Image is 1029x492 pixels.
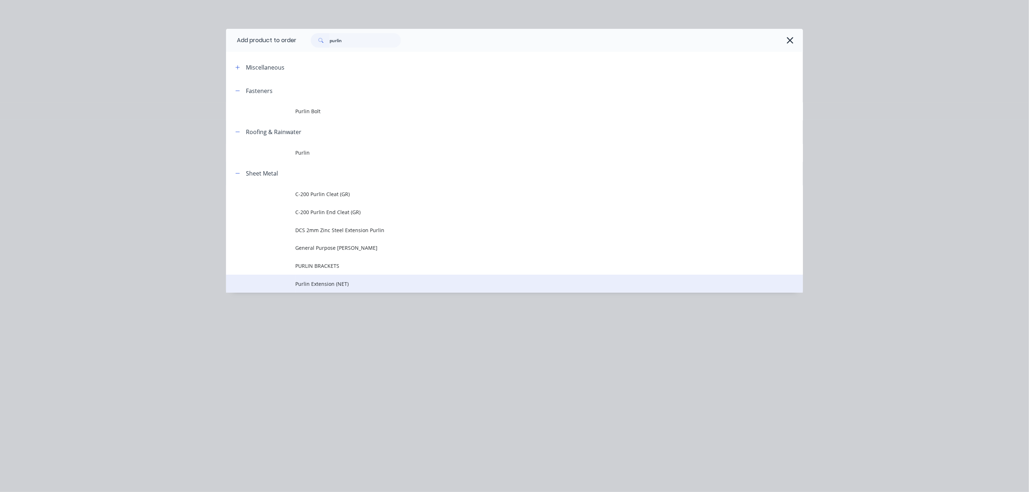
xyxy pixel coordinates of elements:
span: PURLIN BRACKETS [295,262,701,270]
span: General Purpose [PERSON_NAME] [295,244,701,252]
div: Roofing & Rainwater [246,128,301,136]
div: Sheet Metal [246,169,278,178]
span: Purlin Extension (NET) [295,280,701,288]
div: Fasteners [246,87,273,95]
span: DCS 2mm Zinc Steel Extension Purlin [295,226,701,234]
div: Miscellaneous [246,63,284,72]
span: Purlin Bolt [295,107,701,115]
input: Search... [330,33,401,48]
span: C-200 Purlin End Cleat (GR) [295,208,701,216]
div: Add product to order [226,29,296,52]
span: C-200 Purlin Cleat (GR) [295,190,701,198]
span: Purlin [295,149,701,156]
